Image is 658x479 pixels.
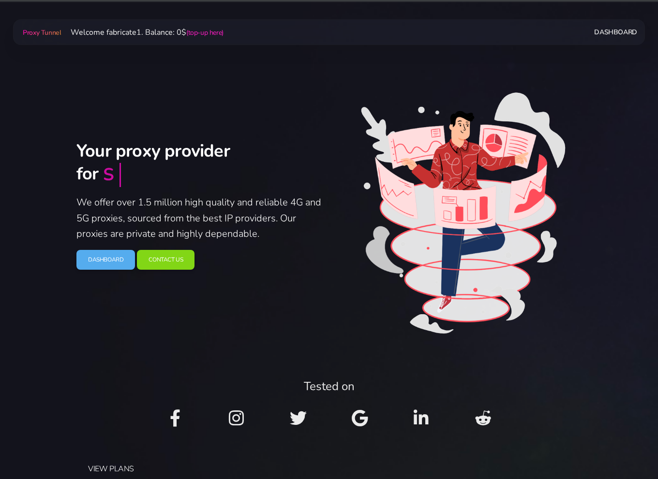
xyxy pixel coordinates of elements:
[602,423,646,467] iframe: Webchat Widget
[103,164,115,187] div: S
[137,250,194,270] a: Contact Us
[76,140,323,187] h2: Your proxy provider for
[594,23,637,41] a: Dashboard
[186,28,224,37] a: (top-up here)
[76,250,135,270] a: Dashboard
[76,195,323,242] p: We offer over 1.5 million high quality and reliable 4G and 5G proxies, sourced from the best IP p...
[23,28,61,37] span: Proxy Tunnel
[63,27,224,38] span: Welcome fabricate1. Balance: 0$
[82,463,564,475] a: VIEW PLANS
[21,25,63,40] a: Proxy Tunnel
[82,377,576,395] div: Tested on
